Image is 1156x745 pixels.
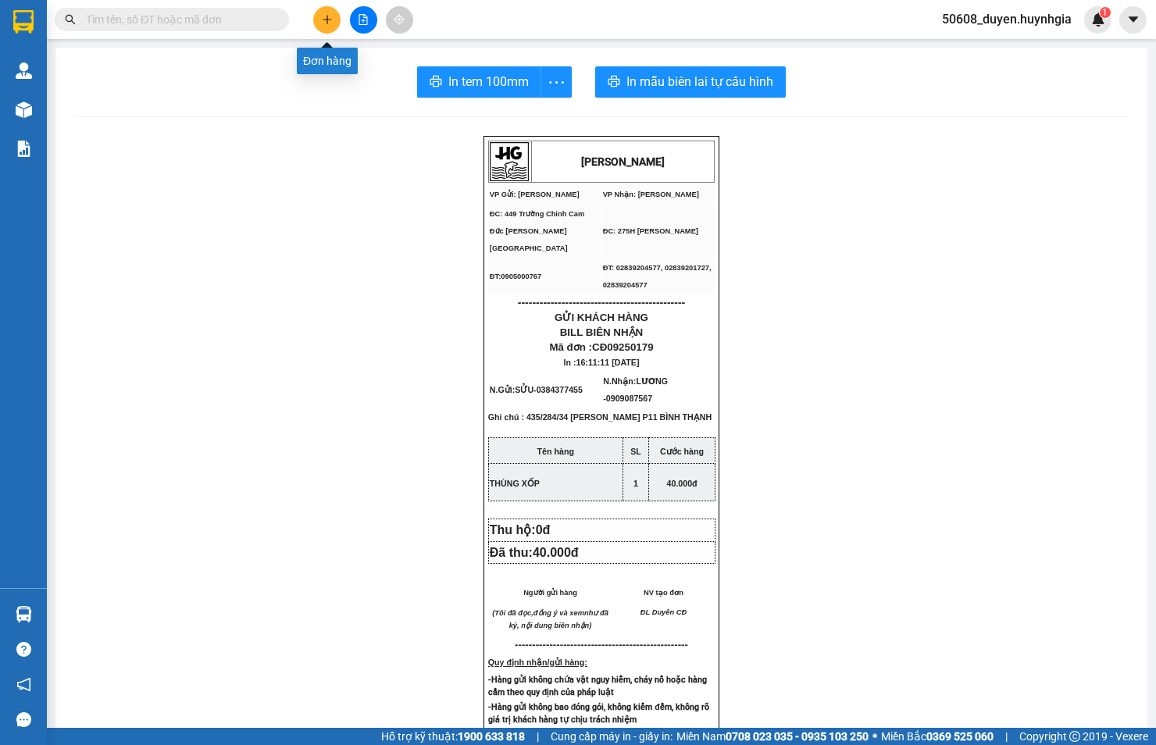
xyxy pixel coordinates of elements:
button: caret-down [1119,6,1147,34]
span: file-add [358,14,369,25]
span: Đã thu : [12,100,59,116]
strong: Quy định nhận/gửi hàng: [488,658,587,667]
strong: Tên hàng [537,447,574,456]
span: THÙNG XỐP [490,479,540,488]
strong: -Hàng gửi không bao đóng gói, không kiểm đếm, không rõ giá trị khách hàng tự chịu trách nhiệm [488,702,709,725]
span: Miền Bắc [881,728,994,745]
span: 0384377455 [537,385,583,394]
button: printerIn mẫu biên lai tự cấu hình [595,66,786,98]
span: ĐL Duyên CĐ [640,608,687,616]
img: icon-new-feature [1091,12,1105,27]
span: Hỗ trợ kỹ thuật: [381,728,525,745]
span: Miền Nam [676,728,869,745]
sup: 1 [1100,7,1111,18]
div: SỬU [13,48,138,67]
img: warehouse-icon [16,102,32,118]
span: Ghi chú : 435/284/34 [PERSON_NAME] P11 BÌNH THẠNH [488,412,712,434]
span: In tem 100mm [448,72,529,91]
span: ĐT:0905000767 [490,273,541,280]
span: SỬU [515,385,533,394]
span: Cung cấp máy in - giấy in: [551,728,673,745]
div: Đơn hàng [297,48,358,74]
span: 0đ [536,523,551,536]
span: 50608_duyen.huynhgia [929,9,1084,29]
div: 40.000 [12,98,141,117]
img: logo [490,142,529,181]
span: 40.000đ [666,479,697,488]
span: NV tạo đơn [644,589,683,597]
img: solution-icon [16,141,32,157]
span: 0909087567 [606,394,652,403]
span: 1 [1102,7,1108,18]
strong: 0708 023 035 - 0935 103 250 [726,730,869,743]
span: In : [564,358,640,367]
img: warehouse-icon [16,606,32,622]
span: more [541,73,571,92]
span: printer [430,75,442,90]
span: BILL BIÊN NHẬN [560,326,644,338]
span: caret-down [1126,12,1140,27]
span: ĐC: 275H [PERSON_NAME] [603,227,698,235]
img: logo-vxr [13,10,34,34]
img: warehouse-icon [16,62,32,79]
span: search [65,14,76,25]
span: | [537,728,539,745]
span: printer [608,75,620,90]
button: more [541,66,572,98]
strong: 0369 525 060 [926,730,994,743]
div: [PERSON_NAME] [13,13,138,48]
strong: [PERSON_NAME] [581,155,665,168]
strong: SL [630,447,641,456]
input: Tìm tên, số ĐT hoặc mã đơn [86,11,270,28]
span: notification [16,677,31,692]
strong: 1900 633 818 [458,730,525,743]
span: ----------------------------------------------- [525,639,688,651]
button: printerIn tem 100mm [417,66,541,98]
span: | [1005,728,1008,745]
span: GỬI KHÁCH HÀNG [555,312,648,323]
span: Mã đơn : [549,341,653,353]
span: N.Nhận: [603,376,668,403]
span: VP Gửi: [PERSON_NAME] [490,191,580,198]
span: Thu hộ: [490,523,557,536]
button: aim [386,6,413,34]
span: ⚪️ [872,733,877,740]
button: file-add [350,6,377,34]
span: Nhận: [149,13,187,30]
span: ĐT: 02839204577, 02839201727, 02839204577 [603,264,712,289]
span: Người gửi hàng [523,589,577,597]
span: message [16,712,31,727]
span: - [533,385,583,394]
span: ---------------------------------------------- [518,296,685,308]
span: 40.000đ [533,546,579,559]
span: N.Gửi: [490,385,583,394]
span: In mẫu biên lai tự cấu hình [626,72,773,91]
div: [PERSON_NAME] [149,13,274,48]
span: question-circle [16,642,31,657]
div: 0909087567 [149,67,274,89]
span: CĐ09250179 [592,341,654,353]
span: copyright [1069,731,1080,742]
span: Đã thu: [490,546,579,559]
button: plus [313,6,341,34]
span: ĐC: 449 Trường Chinh Cam Đức [PERSON_NAME][GEOGRAPHIC_DATA] [490,210,584,252]
span: 1 [633,479,638,488]
span: --- [515,639,525,651]
strong: Cước hàng [660,447,704,456]
span: Gửi: [13,13,37,30]
span: VP Nhận: [PERSON_NAME] [603,191,699,198]
em: như đã ký, nội dung biên nhận) [509,609,608,629]
span: aim [394,14,405,25]
div: LƯƠNG [149,48,274,67]
span: 16:11:11 [DATE] [576,358,640,367]
span: plus [322,14,333,25]
strong: -Hàng gửi không chứa vật nguy hiểm, cháy nổ hoặc hàng cấm theo quy định của pháp luật [488,675,707,697]
div: 0384377455 [13,67,138,89]
span: LƯƠNG - [603,376,668,403]
em: (Tôi đã đọc,đồng ý và xem [492,609,584,617]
